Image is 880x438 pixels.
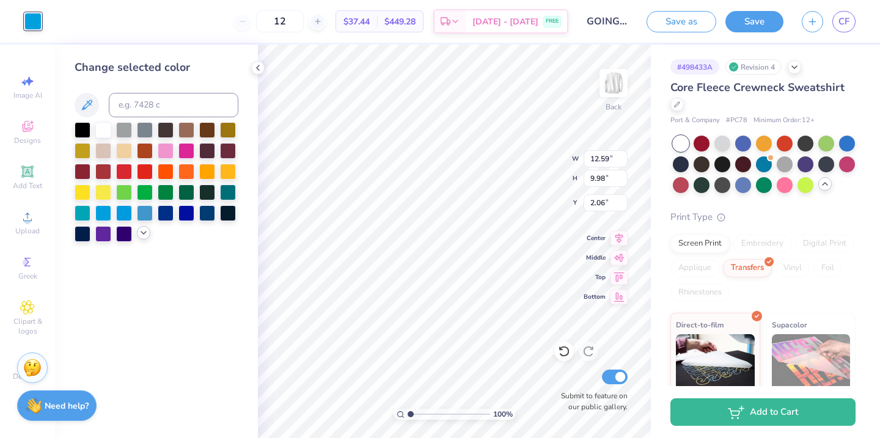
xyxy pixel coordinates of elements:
div: Foil [813,259,842,277]
img: Back [601,71,626,95]
span: FREE [546,17,559,26]
button: Save as [647,11,716,32]
span: Image AI [13,90,42,100]
span: Port & Company [670,115,720,126]
img: Direct-to-film [676,334,755,395]
div: Screen Print [670,235,730,253]
span: Core Fleece Crewneck Sweatshirt [670,80,845,95]
span: Direct-to-film [676,318,724,331]
div: Back [606,101,621,112]
span: Minimum Order: 12 + [754,115,815,126]
span: Top [584,273,606,282]
input: – – [256,10,304,32]
span: [DATE] - [DATE] [472,15,538,28]
label: Submit to feature on our public gallery. [554,390,628,412]
div: Transfers [723,259,772,277]
div: Change selected color [75,59,238,76]
span: Supacolor [772,318,807,331]
div: # 498433A [670,59,719,75]
div: Print Type [670,210,856,224]
div: Embroidery [733,235,791,253]
img: Supacolor [772,334,851,395]
span: Upload [15,226,40,236]
input: Untitled Design [577,9,637,34]
div: Revision 4 [725,59,782,75]
span: CF [838,15,849,29]
div: Digital Print [795,235,854,253]
span: # PC78 [726,115,747,126]
button: Add to Cart [670,398,856,426]
button: Save [725,11,783,32]
span: 100 % [493,409,513,420]
span: Center [584,234,606,243]
a: CF [832,11,856,32]
span: $449.28 [384,15,416,28]
span: Add Text [13,181,42,191]
span: Bottom [584,293,606,301]
span: Greek [18,271,37,281]
span: Clipart & logos [6,316,49,336]
span: Middle [584,254,606,262]
span: $37.44 [343,15,370,28]
span: Designs [14,136,41,145]
strong: Need help? [45,400,89,412]
div: Rhinestones [670,283,730,302]
div: Applique [670,259,719,277]
input: e.g. 7428 c [109,93,238,117]
span: Decorate [13,371,42,381]
div: Vinyl [776,259,810,277]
